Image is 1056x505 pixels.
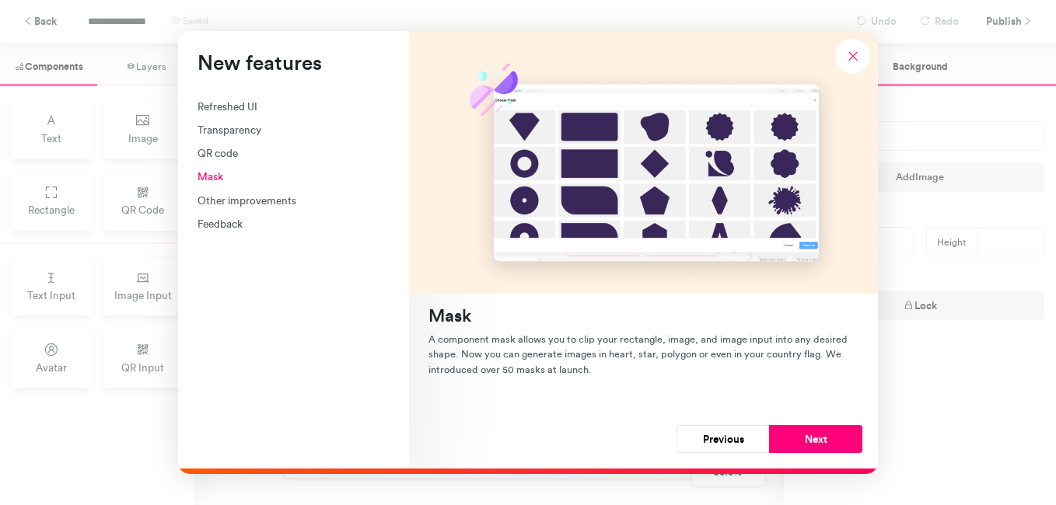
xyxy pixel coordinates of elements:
[198,99,390,114] div: Refreshed UI
[677,425,770,453] button: Previous
[769,425,862,453] button: Next
[198,169,390,184] div: Mask
[978,427,1037,486] iframe: Drift Widget Chat Controller
[198,50,390,75] h3: New features
[677,425,862,453] div: Navigation button
[198,122,390,138] div: Transparency
[428,305,858,326] h4: Mask
[198,216,390,232] div: Feedback
[198,193,390,208] div: Other improvements
[198,145,390,161] div: QR code
[428,332,858,376] p: A component mask allows you to clip your rectangle, image, and image input into any desired shape...
[178,31,878,474] div: New features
